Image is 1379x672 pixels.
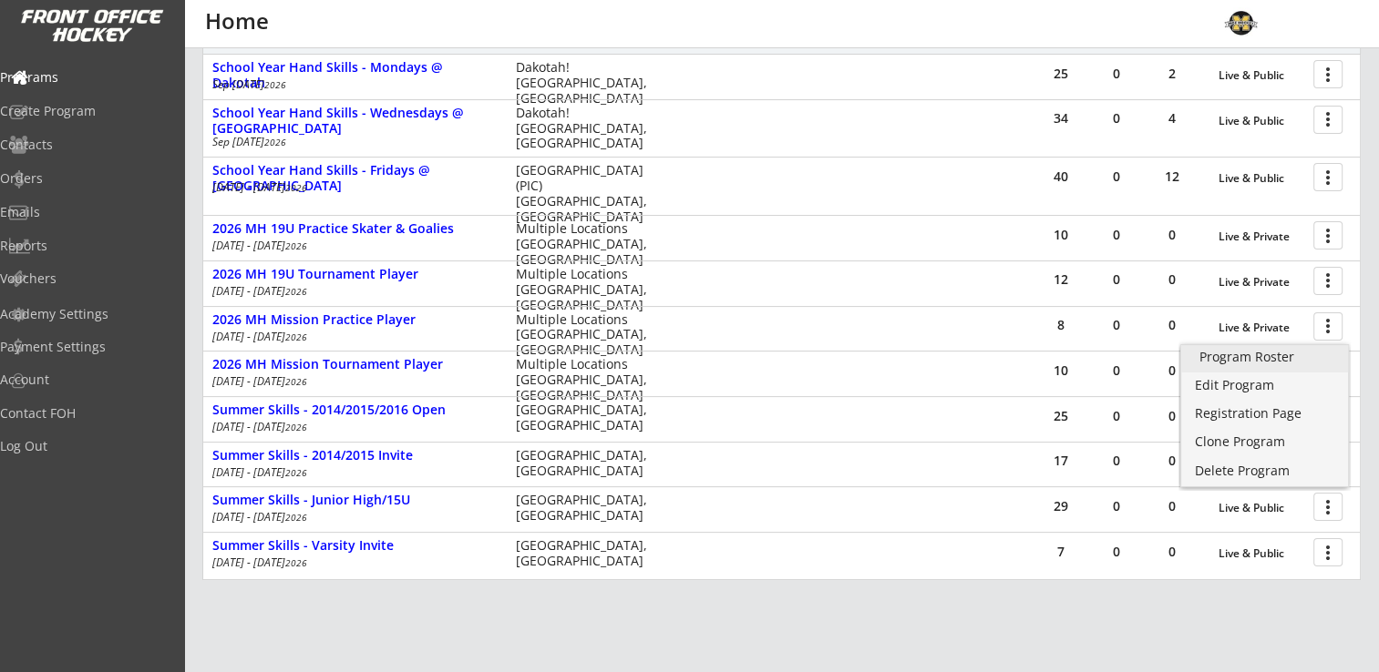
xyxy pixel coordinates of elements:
[1181,373,1348,401] a: Edit Program
[1034,364,1088,377] div: 10
[1034,410,1088,423] div: 25
[1219,69,1304,82] div: Live & Public
[1034,229,1088,241] div: 10
[212,448,497,463] div: Summer Skills - 2014/2015 Invite
[1145,319,1199,331] div: 0
[1089,273,1144,286] div: 0
[516,60,659,106] div: Dakotah! [GEOGRAPHIC_DATA], [GEOGRAPHIC_DATA]
[212,512,491,523] div: [DATE] - [DATE]
[1034,500,1088,513] div: 29
[516,312,659,358] div: Multiple Locations [GEOGRAPHIC_DATA], [GEOGRAPHIC_DATA]
[1219,547,1304,560] div: Live & Public
[1089,170,1144,183] div: 0
[1145,273,1199,286] div: 0
[516,402,659,433] div: [GEOGRAPHIC_DATA], [GEOGRAPHIC_DATA]
[1145,112,1199,125] div: 4
[1145,410,1199,423] div: 0
[516,357,659,402] div: Multiple Locations [GEOGRAPHIC_DATA], [GEOGRAPHIC_DATA]
[1219,276,1304,289] div: Live & Private
[1313,106,1343,134] button: more_vert
[212,137,491,148] div: Sep [DATE]
[212,240,491,251] div: [DATE] - [DATE]
[285,181,307,194] em: 2026
[212,331,491,342] div: [DATE] - [DATE]
[212,557,491,568] div: [DATE] - [DATE]
[1219,115,1304,127] div: Live & Public
[1145,229,1199,241] div: 0
[212,467,491,478] div: [DATE] - [DATE]
[1181,345,1348,372] a: Program Roster
[1145,364,1199,377] div: 0
[1313,538,1343,566] button: more_vert
[1034,170,1088,183] div: 40
[212,106,497,137] div: School Year Hand Skills - Wednesdays @ [GEOGRAPHIC_DATA]
[516,106,659,151] div: Dakotah! [GEOGRAPHIC_DATA], [GEOGRAPHIC_DATA]
[1145,500,1199,513] div: 0
[1089,319,1144,331] div: 0
[1089,67,1144,80] div: 0
[516,493,659,524] div: [GEOGRAPHIC_DATA], [GEOGRAPHIC_DATA]
[1181,402,1348,429] a: Registration Page
[516,163,659,224] div: [GEOGRAPHIC_DATA] (PIC) [GEOGRAPHIC_DATA], [GEOGRAPHIC_DATA]
[1313,267,1343,295] button: more_vert
[1145,67,1199,80] div: 2
[516,267,659,312] div: Multiple Locations [GEOGRAPHIC_DATA], [GEOGRAPHIC_DATA]
[516,448,659,479] div: [GEOGRAPHIC_DATA], [GEOGRAPHIC_DATA]
[1089,229,1144,241] div: 0
[212,357,497,372] div: 2026 MH Mission Tournament Player
[1313,312,1343,341] button: more_vert
[285,331,307,343] em: 2026
[1089,410,1144,423] div: 0
[1313,60,1343,88] button: more_vert
[212,60,497,91] div: School Year Hand Skills - Mondays @ Dakotah
[285,556,307,569] em: 2026
[285,466,307,479] em: 2026
[1195,435,1334,448] div: Clone Program
[1089,112,1144,125] div: 0
[285,375,307,388] em: 2026
[1219,502,1304,514] div: Live & Public
[1145,545,1199,558] div: 0
[1145,454,1199,467] div: 0
[212,402,497,418] div: Summer Skills - 2014/2015/2016 Open
[212,538,497,554] div: Summer Skills - Varsity Invite
[1034,273,1088,286] div: 12
[285,285,307,298] em: 2026
[212,493,497,508] div: Summer Skills - Junior High/15U
[1089,364,1144,377] div: 0
[212,267,497,282] div: 2026 MH 19U Tournament Player
[264,78,286,91] em: 2026
[1219,321,1304,334] div: Live & Private
[1195,407,1334,420] div: Registration Page
[212,163,497,194] div: School Year Hand Skills - Fridays @ [GEOGRAPHIC_DATA]
[1313,221,1343,249] button: more_vert
[212,286,491,297] div: [DATE] - [DATE]
[285,239,307,252] em: 2026
[212,79,491,90] div: Sep [DATE]
[1089,545,1144,558] div: 0
[1313,163,1343,191] button: more_vert
[1034,545,1088,558] div: 7
[212,312,497,328] div: 2026 MH Mission Practice Player
[516,221,659,267] div: Multiple Locations [GEOGRAPHIC_DATA], [GEOGRAPHIC_DATA]
[212,182,491,193] div: [DATE] - [DATE]
[1089,500,1144,513] div: 0
[516,538,659,569] div: [GEOGRAPHIC_DATA], [GEOGRAPHIC_DATA]
[1145,170,1199,183] div: 12
[285,511,307,524] em: 2026
[1034,67,1088,80] div: 25
[212,422,491,433] div: [DATE] - [DATE]
[1219,230,1304,243] div: Live & Private
[1199,351,1330,363] div: Program Roster
[1034,112,1088,125] div: 34
[212,221,497,237] div: 2026 MH 19U Practice Skater & Goalies
[1219,172,1304,185] div: Live & Public
[285,421,307,433] em: 2026
[1034,454,1088,467] div: 17
[1195,464,1334,477] div: Delete Program
[1313,493,1343,521] button: more_vert
[212,376,491,387] div: [DATE] - [DATE]
[264,136,286,148] em: 2026
[1089,454,1144,467] div: 0
[1034,319,1088,331] div: 8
